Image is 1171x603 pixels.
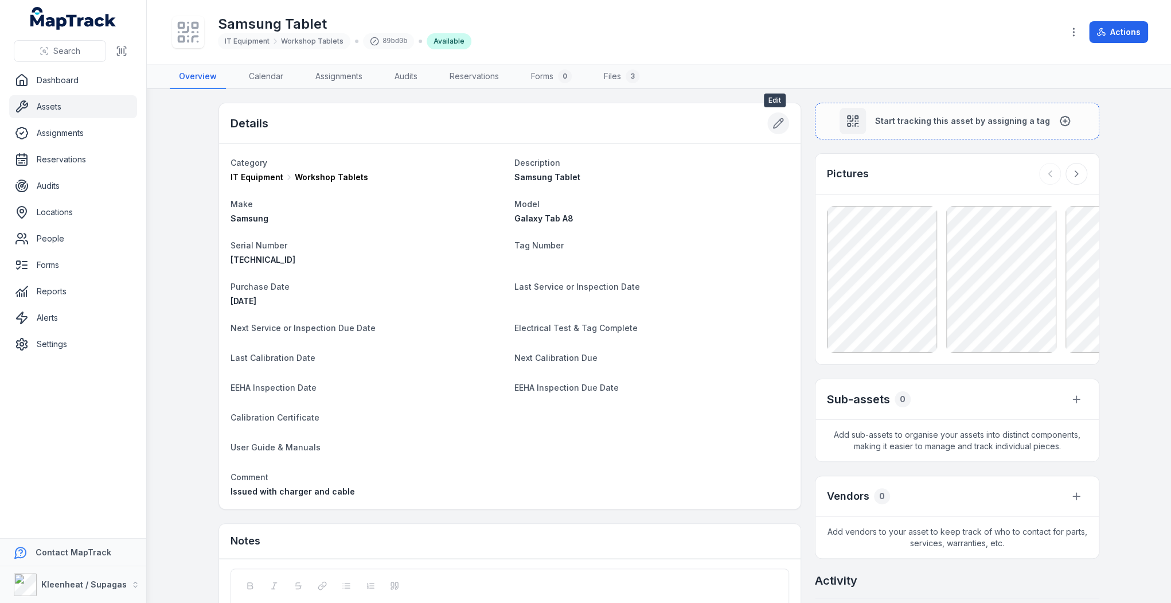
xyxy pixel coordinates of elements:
a: Audits [385,65,427,89]
span: [DATE] [231,296,256,306]
a: Files3 [595,65,649,89]
span: Add sub-assets to organise your assets into distinct components, making it easier to manage and t... [815,420,1099,461]
span: Add vendors to your asset to keep track of who to contact for parts, services, warranties, etc. [815,517,1099,558]
a: Dashboard [9,69,137,92]
div: 0 [558,69,572,83]
span: Make [231,199,253,209]
time: 18/03/2025, 12:00:00 am [231,296,256,306]
button: Actions [1089,21,1148,43]
span: Last Service or Inspection Date [514,282,640,291]
span: Category [231,158,267,168]
span: EEHA Inspection Date [231,383,317,392]
span: EEHA Inspection Due Date [514,383,619,392]
strong: Contact MapTrack [36,547,111,557]
span: Start tracking this asset by assigning a tag [875,115,1050,127]
span: Issued with charger and cable [231,487,355,496]
a: Assets [9,95,137,118]
button: Search [14,40,106,62]
span: Galaxy Tab A8 [514,213,573,223]
a: Overview [170,65,226,89]
h2: Sub-assets [827,391,890,407]
span: Tag Number [514,240,564,250]
a: Alerts [9,306,137,329]
div: 0 [895,391,911,407]
span: Serial Number [231,240,287,250]
button: Start tracking this asset by assigning a tag [815,103,1099,139]
span: User Guide & Manuals [231,442,321,452]
h3: Vendors [827,488,869,504]
span: Workshop Tablets [281,37,344,46]
a: Reservations [9,148,137,171]
span: Model [514,199,540,209]
span: Next Calibration Due [514,353,598,363]
span: Calibration Certificate [231,413,319,422]
h1: Samsung Tablet [218,15,471,33]
a: Assignments [9,122,137,145]
a: Forms [9,254,137,277]
a: Audits [9,174,137,197]
h3: Notes [231,533,260,549]
div: 0 [874,488,890,504]
h2: Details [231,115,268,131]
a: Calendar [240,65,292,89]
div: 89bd0b [363,33,414,49]
a: Assignments [306,65,372,89]
span: Samsung Tablet [514,172,580,182]
span: Next Service or Inspection Due Date [231,323,376,333]
span: [TECHNICAL_ID] [231,255,295,264]
div: Available [427,33,471,49]
span: Comment [231,472,268,482]
span: IT Equipment [225,37,270,46]
h2: Activity [815,573,857,589]
span: Samsung [231,213,268,223]
span: Edit [764,94,786,107]
a: Reports [9,280,137,303]
span: Electrical Test & Tag Complete [514,323,638,333]
span: Description [514,158,560,168]
span: IT Equipment [231,172,283,183]
a: Locations [9,201,137,224]
a: Settings [9,333,137,356]
span: Last Calibration Date [231,353,315,363]
span: Purchase Date [231,282,290,291]
a: MapTrack [30,7,116,30]
span: Workshop Tablets [295,172,368,183]
strong: Kleenheat / Supagas [41,579,127,589]
a: Reservations [440,65,508,89]
h3: Pictures [827,166,869,182]
a: Forms0 [522,65,581,89]
div: 3 [626,69,639,83]
a: People [9,227,137,250]
span: Search [53,45,80,57]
